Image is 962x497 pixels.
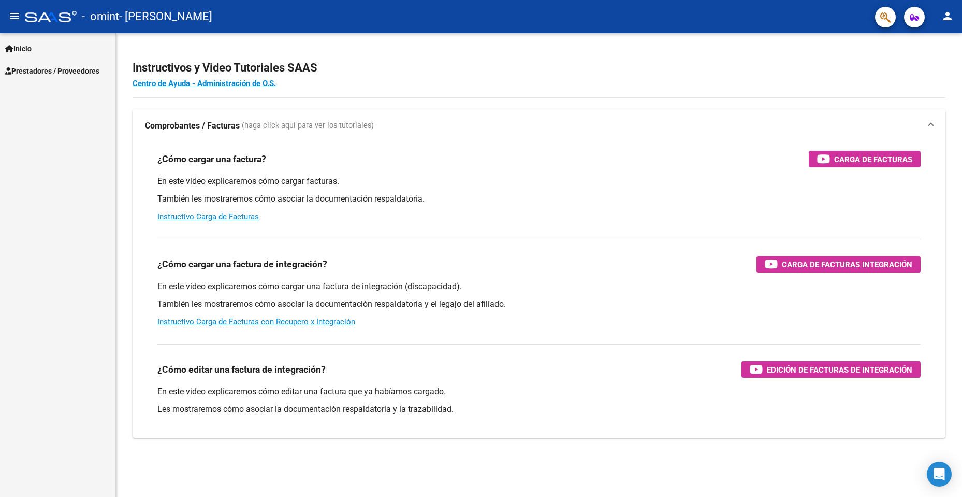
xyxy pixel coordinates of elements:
[145,120,240,132] strong: Comprobantes / Facturas
[767,363,912,376] span: Edición de Facturas de integración
[157,404,921,415] p: Les mostraremos cómo asociar la documentación respaldatoria y la trazabilidad.
[157,152,266,166] h3: ¿Cómo cargar una factura?
[157,386,921,397] p: En este video explicaremos cómo editar una factura que ya habíamos cargado.
[834,153,912,166] span: Carga de Facturas
[133,79,276,88] a: Centro de Ayuda - Administración de O.S.
[157,257,327,272] h3: ¿Cómo cargar una factura de integración?
[157,176,921,187] p: En este video explicaremos cómo cargar facturas.
[8,10,21,22] mat-icon: menu
[157,299,921,310] p: También les mostraremos cómo asociar la documentación respaldatoria y el legajo del afiliado.
[741,361,921,378] button: Edición de Facturas de integración
[941,10,954,22] mat-icon: person
[5,43,32,54] span: Inicio
[157,362,326,377] h3: ¿Cómo editar una factura de integración?
[809,151,921,167] button: Carga de Facturas
[82,5,119,28] span: - omint
[133,58,945,78] h2: Instructivos y Video Tutoriales SAAS
[119,5,212,28] span: - [PERSON_NAME]
[157,281,921,292] p: En este video explicaremos cómo cargar una factura de integración (discapacidad).
[133,143,945,438] div: Comprobantes / Facturas (haga click aquí para ver los tutoriales)
[157,317,355,326] a: Instructivo Carga de Facturas con Recupero x Integración
[782,258,912,271] span: Carga de Facturas Integración
[133,109,945,143] mat-expansion-panel-header: Comprobantes / Facturas (haga click aquí para ver los tutoriales)
[5,65,99,77] span: Prestadores / Proveedores
[157,193,921,205] p: También les mostraremos cómo asociar la documentación respaldatoria.
[927,462,952,487] div: Open Intercom Messenger
[756,256,921,273] button: Carga de Facturas Integración
[242,120,374,132] span: (haga click aquí para ver los tutoriales)
[157,212,259,221] a: Instructivo Carga de Facturas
